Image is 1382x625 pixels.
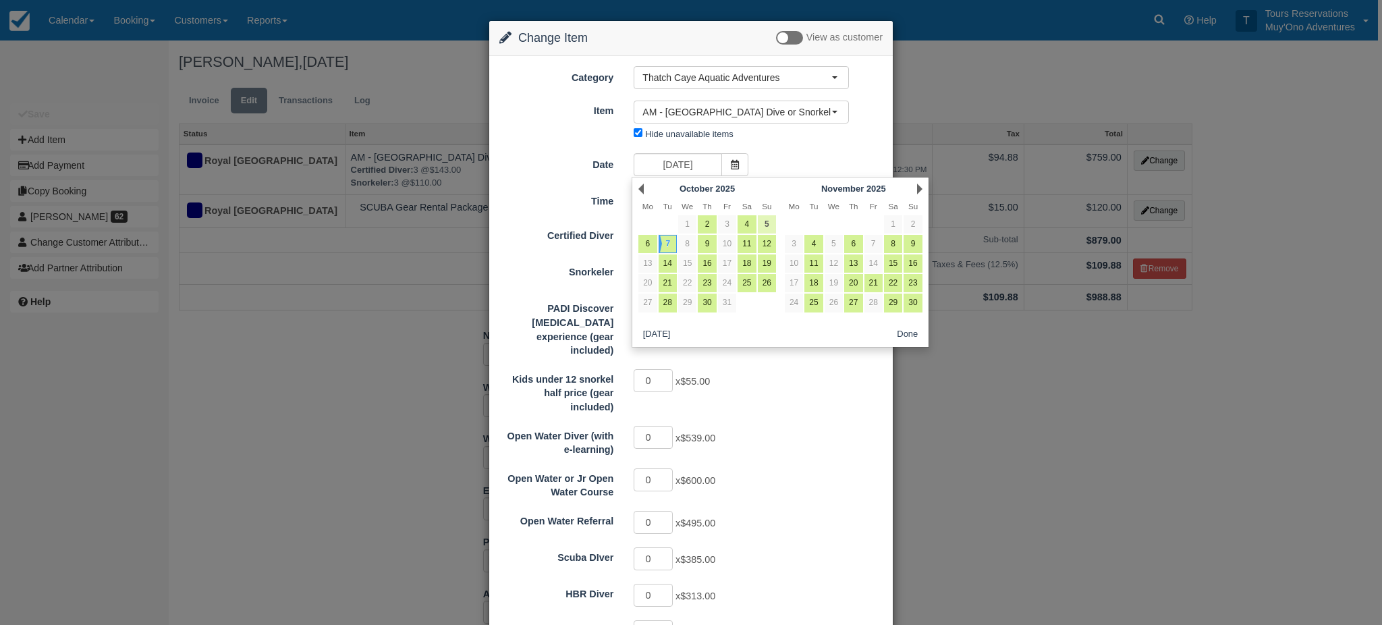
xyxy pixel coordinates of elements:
a: 4 [738,215,756,234]
a: 19 [825,274,843,292]
button: [DATE] [638,327,675,344]
label: Open Water Diver (with e-learning) [489,425,624,457]
a: 2 [904,215,922,234]
a: 22 [678,274,696,292]
span: Wednesday [828,202,839,211]
a: 23 [698,274,716,292]
a: 18 [804,274,823,292]
span: Monday [788,202,799,211]
span: Saturday [742,202,752,211]
a: 11 [738,235,756,253]
a: 14 [864,254,883,273]
a: 24 [718,274,736,292]
span: Monday [642,202,653,211]
span: Thursday [702,202,712,211]
a: 6 [844,235,862,253]
span: Friday [870,202,877,211]
a: 8 [678,235,696,253]
span: x [675,475,715,486]
a: 29 [884,294,902,312]
a: 16 [698,254,716,273]
button: AM - [GEOGRAPHIC_DATA] Dive or Snorkel (8) [634,101,849,124]
a: 23 [904,274,922,292]
a: 19 [758,254,776,273]
a: 15 [884,254,902,273]
a: 15 [678,254,696,273]
a: 7 [864,235,883,253]
a: 14 [659,254,677,273]
span: Saturday [888,202,897,211]
a: 10 [718,235,736,253]
span: x [675,518,715,528]
a: 10 [785,254,803,273]
span: October [680,184,713,194]
a: 6 [638,235,657,253]
span: AM - [GEOGRAPHIC_DATA] Dive or Snorkel (8) [642,105,831,119]
span: x [675,376,710,387]
span: $539.00 [680,433,715,443]
input: Open Water Referral [634,511,673,534]
a: 17 [718,254,736,273]
a: 7 [659,235,677,253]
span: Tuesday [663,202,672,211]
a: 20 [638,274,657,292]
label: Hide unavailable items [645,129,733,139]
a: 13 [844,254,862,273]
span: x [675,433,715,443]
span: $385.00 [680,554,715,565]
span: November [821,184,864,194]
a: Prev [638,184,644,194]
a: 16 [904,254,922,273]
a: 27 [844,294,862,312]
a: 5 [758,215,776,234]
a: 11 [804,254,823,273]
a: 4 [804,235,823,253]
label: Open Water Referral [489,510,624,528]
label: Item [489,99,624,118]
input: Open Water or Jr Open Water Course [634,468,673,491]
a: 25 [804,294,823,312]
label: Snorkeler [489,261,624,279]
label: Open Water or Jr Open Water Course [489,467,624,499]
label: PADI Discover Scuba Diving experience (gear included) [489,297,624,357]
a: 13 [638,254,657,273]
a: 18 [738,254,756,273]
span: Wednesday [682,202,693,211]
a: 17 [785,274,803,292]
span: Thursday [849,202,858,211]
span: Friday [723,202,731,211]
span: x [675,591,715,601]
span: Thatch Caye Aquatic Adventures [642,71,831,84]
a: 1 [884,215,902,234]
a: 31 [718,294,736,312]
span: $600.00 [680,475,715,486]
a: 3 [785,235,803,253]
button: Thatch Caye Aquatic Adventures [634,66,849,89]
span: Tuesday [809,202,818,211]
a: 29 [678,294,696,312]
a: 9 [904,235,922,253]
a: 25 [738,274,756,292]
a: 28 [659,294,677,312]
a: 27 [638,294,657,312]
button: Done [892,327,924,344]
a: 22 [884,274,902,292]
span: Sunday [762,202,771,211]
input: Kids under 12 snorkel half price (gear included) [634,369,673,392]
span: $313.00 [680,591,715,601]
span: x [675,554,715,565]
span: 2025 [715,184,735,194]
label: Date [489,153,624,172]
a: 26 [758,274,776,292]
a: 9 [698,235,716,253]
label: Time [489,190,624,209]
span: 2025 [866,184,886,194]
a: 28 [864,294,883,312]
a: 20 [844,274,862,292]
span: Sunday [908,202,918,211]
input: Scuba DIver [634,547,673,570]
span: $495.00 [680,518,715,528]
a: 24 [785,294,803,312]
a: 8 [884,235,902,253]
a: 12 [825,254,843,273]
